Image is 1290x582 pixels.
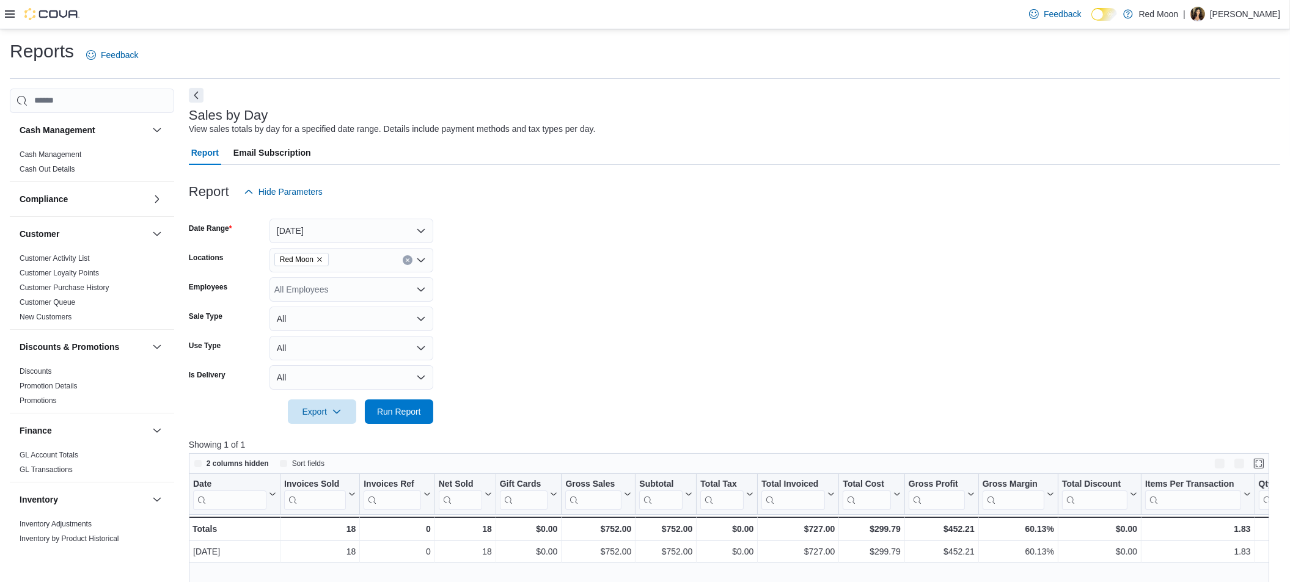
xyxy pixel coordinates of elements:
div: Finance [10,448,174,482]
div: 18 [439,544,492,559]
span: GL Account Totals [20,450,78,460]
a: Inventory by Product Historical [20,534,119,543]
div: $727.00 [761,522,835,536]
button: Remove Red Moon from selection in this group [316,256,323,263]
button: Gross Sales [565,478,631,509]
button: Invoices Sold [284,478,356,509]
div: $752.00 [639,544,692,559]
div: $0.00 [500,544,558,559]
div: Total Discount [1062,478,1127,490]
div: $0.00 [1062,522,1137,536]
div: Invoices Sold [284,478,346,490]
p: Red Moon [1139,7,1179,21]
div: 1.83 [1145,522,1251,536]
div: Totals [192,522,276,536]
input: Dark Mode [1091,8,1117,21]
a: Customer Purchase History [20,283,109,292]
button: Subtotal [639,478,692,509]
span: GL Transactions [20,465,73,475]
div: $727.00 [761,544,835,559]
button: Finance [150,423,164,438]
div: 60.13% [983,544,1054,559]
div: Total Invoiced [761,478,825,490]
div: Invoices Ref [364,478,420,490]
div: Total Tax [700,478,744,509]
a: Customer Activity List [20,254,90,263]
span: Report [191,140,219,165]
img: Cova [24,8,79,20]
button: Compliance [150,192,164,206]
div: Gross Sales [565,478,621,509]
div: View sales totals by day for a specified date range. Details include payment methods and tax type... [189,123,596,136]
span: New Customers [20,312,71,322]
button: Run Report [365,399,433,424]
div: $752.00 [565,544,631,559]
div: $752.00 [639,522,692,536]
a: Inventory Count Details [20,549,96,558]
a: Promotions [20,396,57,405]
div: $0.00 [700,544,753,559]
div: Customer [10,251,174,329]
a: Discounts [20,367,52,376]
button: All [269,336,433,360]
div: Total Cost [843,478,890,490]
div: 60.13% [982,522,1054,536]
button: Next [189,88,203,103]
div: Gross Profit [909,478,965,509]
div: Gross Margin [982,478,1044,509]
button: Invoices Ref [364,478,430,509]
h3: Customer [20,228,59,240]
label: Use Type [189,341,221,351]
button: Customer [20,228,147,240]
button: Compliance [20,193,147,205]
h3: Discounts & Promotions [20,341,119,353]
div: 18 [284,544,356,559]
span: Email Subscription [233,140,311,165]
span: Red Moon [280,253,313,266]
div: Date [193,478,266,509]
div: Net Sold [438,478,482,490]
div: Items Per Transaction [1145,478,1241,490]
label: Locations [189,253,224,263]
button: Export [288,399,356,424]
div: $0.00 [1062,544,1137,559]
label: Is Delivery [189,370,225,380]
button: Clear input [403,255,412,265]
div: Total Discount [1062,478,1127,509]
label: Employees [189,282,227,292]
div: 0 [364,544,430,559]
button: Gross Profit [909,478,975,509]
a: Cash Out Details [20,165,75,173]
button: Cash Management [150,123,164,137]
div: $0.00 [700,522,753,536]
button: Total Cost [843,478,900,509]
div: Items Per Transaction [1145,478,1241,509]
div: Date [193,478,266,490]
a: New Customers [20,313,71,321]
div: 0 [364,522,430,536]
h3: Cash Management [20,124,95,136]
h3: Report [189,184,229,199]
button: Inventory [20,493,147,506]
button: All [269,365,433,390]
span: Red Moon [274,253,329,266]
a: Cash Management [20,150,81,159]
span: Sort fields [292,459,324,468]
span: Inventory Adjustments [20,519,92,529]
a: Inventory Adjustments [20,520,92,528]
a: Promotion Details [20,382,78,390]
span: Export [295,399,349,424]
button: Finance [20,424,147,437]
button: Items Per Transaction [1145,478,1251,509]
button: Open list of options [416,285,426,294]
span: Feedback [1044,8,1081,20]
a: Feedback [1024,2,1086,26]
span: Run Report [377,406,421,418]
span: Promotion Details [20,381,78,391]
h3: Compliance [20,193,68,205]
span: Promotions [20,396,57,406]
div: $452.21 [909,544,975,559]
